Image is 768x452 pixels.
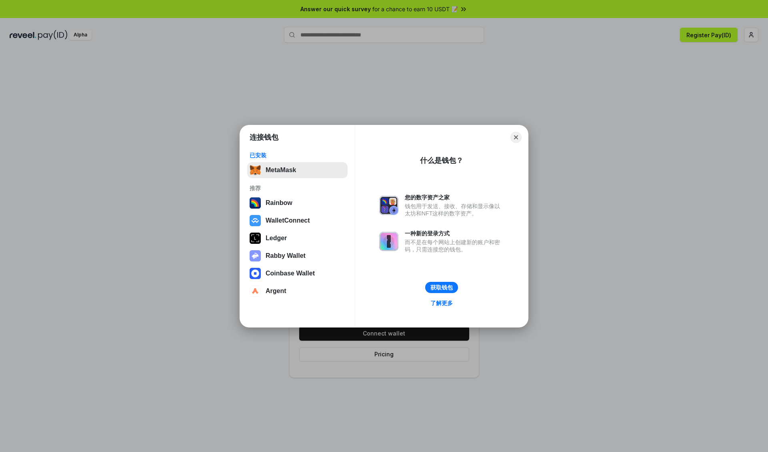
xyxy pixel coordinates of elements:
[247,230,348,246] button: Ledger
[405,230,504,237] div: 一种新的登录方式
[426,298,458,308] a: 了解更多
[405,194,504,201] div: 您的数字资产之家
[379,196,398,215] img: svg+xml,%3Csvg%20xmlns%3D%22http%3A%2F%2Fwww.w3.org%2F2000%2Fsvg%22%20fill%3D%22none%22%20viewBox...
[266,217,310,224] div: WalletConnect
[405,203,504,217] div: 钱包用于发送、接收、存储和显示像以太坊和NFT这样的数字资产。
[250,197,261,209] img: svg+xml,%3Csvg%20width%3D%22120%22%20height%3D%22120%22%20viewBox%3D%220%200%20120%20120%22%20fil...
[250,215,261,226] img: svg+xml,%3Csvg%20width%3D%2228%22%20height%3D%2228%22%20viewBox%3D%220%200%2028%2028%22%20fill%3D...
[247,248,348,264] button: Rabby Wallet
[247,162,348,178] button: MetaMask
[510,132,522,143] button: Close
[247,213,348,229] button: WalletConnect
[430,299,453,307] div: 了解更多
[250,250,261,261] img: svg+xml,%3Csvg%20xmlns%3D%22http%3A%2F%2Fwww.w3.org%2F2000%2Fsvg%22%20fill%3D%22none%22%20viewBox...
[266,270,315,277] div: Coinbase Wallet
[250,165,261,176] img: svg+xml,%3Csvg%20fill%3D%22none%22%20height%3D%2233%22%20viewBox%3D%220%200%2035%2033%22%20width%...
[405,239,504,253] div: 而不是在每个网站上创建新的账户和密码，只需连接您的钱包。
[379,232,398,251] img: svg+xml,%3Csvg%20xmlns%3D%22http%3A%2F%2Fwww.w3.org%2F2000%2Fsvg%22%20fill%3D%22none%22%20viewBox...
[266,252,306,259] div: Rabby Wallet
[250,152,345,159] div: 已安装
[266,199,292,207] div: Rainbow
[266,235,287,242] div: Ledger
[250,133,278,142] h1: 连接钱包
[250,185,345,192] div: 推荐
[250,268,261,279] img: svg+xml,%3Csvg%20width%3D%2228%22%20height%3D%2228%22%20viewBox%3D%220%200%2028%2028%22%20fill%3D...
[247,265,348,281] button: Coinbase Wallet
[430,284,453,291] div: 获取钱包
[425,282,458,293] button: 获取钱包
[247,195,348,211] button: Rainbow
[266,167,296,174] div: MetaMask
[420,156,463,165] div: 什么是钱包？
[250,233,261,244] img: svg+xml,%3Csvg%20xmlns%3D%22http%3A%2F%2Fwww.w3.org%2F2000%2Fsvg%22%20width%3D%2228%22%20height%3...
[250,285,261,297] img: svg+xml,%3Csvg%20width%3D%2228%22%20height%3D%2228%22%20viewBox%3D%220%200%2028%2028%22%20fill%3D...
[266,287,286,295] div: Argent
[247,283,348,299] button: Argent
